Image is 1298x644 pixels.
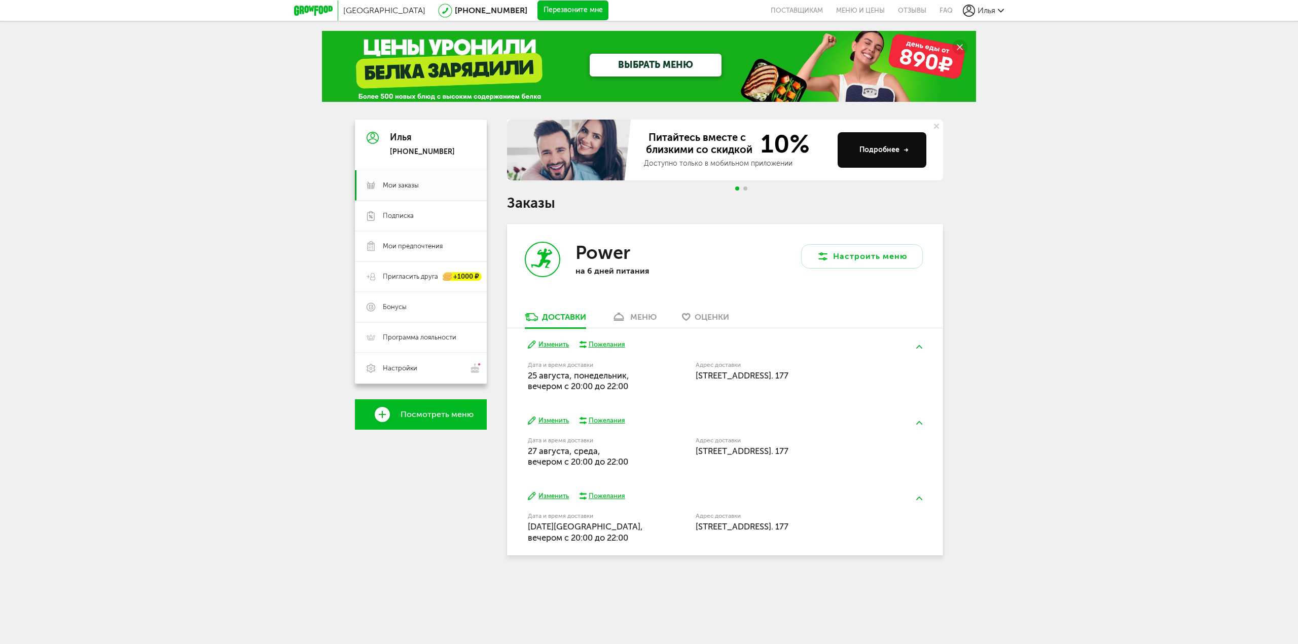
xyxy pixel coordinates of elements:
[735,186,739,191] span: Go to slide 1
[383,364,417,373] span: Настройки
[528,491,569,501] button: Изменить
[644,159,830,169] div: Доступно только в мобильном приложении
[590,54,722,77] a: ВЫБРАТЬ МЕНЮ
[916,497,922,500] img: arrow-up-green.5eb5f82.svg
[528,340,569,350] button: Изменить
[575,242,630,263] h3: Power
[916,421,922,425] img: arrow-up-green.5eb5f82.svg
[355,201,487,231] a: Подписка
[355,399,487,430] a: Посмотреть меню
[455,6,527,15] a: [PHONE_NUMBER]
[677,312,734,328] a: Оценки
[528,416,569,426] button: Изменить
[589,416,625,425] div: Пожелания
[754,131,810,157] span: 10%
[978,6,995,15] span: Илья
[507,120,634,180] img: family-banner.579af9d.jpg
[355,261,487,292] a: Пригласить друга +1000 ₽
[696,370,788,381] span: [STREET_ADDRESS]. 177
[528,513,644,519] label: Дата и время доставки
[859,145,909,155] div: Подробнее
[528,362,644,368] label: Дата и время доставки
[528,521,643,542] span: [DATE][GEOGRAPHIC_DATA], вечером c 20:00 до 22:00
[343,6,425,15] span: [GEOGRAPHIC_DATA]
[696,513,885,519] label: Адрес доставки
[520,312,591,328] a: Доставки
[537,1,608,21] button: Перезвоните мне
[507,197,943,210] h1: Заказы
[801,244,923,269] button: Настроить меню
[383,302,407,312] span: Бонусы
[401,410,474,419] span: Посмотреть меню
[528,370,629,391] span: 25 августа, понедельник, вечером c 20:00 до 22:00
[838,132,926,168] button: Подробнее
[355,292,487,322] a: Бонусы
[606,312,662,328] a: меню
[355,170,487,201] a: Мои заказы
[579,340,625,349] button: Пожелания
[575,266,707,276] p: на 6 дней питания
[589,491,625,501] div: Пожелания
[630,312,657,322] div: меню
[644,131,754,157] span: Питайтесь вместе с близкими со скидкой
[696,362,885,368] label: Адрес доставки
[579,416,625,425] button: Пожелания
[542,312,586,322] div: Доставки
[743,186,747,191] span: Go to slide 2
[383,181,419,190] span: Мои заказы
[579,491,625,501] button: Пожелания
[390,133,455,143] div: Илья
[589,340,625,349] div: Пожелания
[916,345,922,349] img: arrow-up-green.5eb5f82.svg
[383,211,414,220] span: Подписка
[443,273,482,281] div: +1000 ₽
[355,231,487,261] a: Мои предпочтения
[696,521,788,532] span: [STREET_ADDRESS]. 177
[696,446,788,456] span: [STREET_ADDRESS]. 177
[355,322,487,353] a: Программа лояльности
[695,312,729,322] span: Оценки
[383,333,456,342] span: Программа лояльности
[528,446,628,467] span: 27 августа, среда, вечером c 20:00 до 22:00
[355,353,487,384] a: Настройки
[383,272,438,281] span: Пригласить друга
[383,242,443,251] span: Мои предпочтения
[696,438,885,443] label: Адрес доставки
[528,438,644,443] label: Дата и время доставки
[390,147,455,157] div: [PHONE_NUMBER]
